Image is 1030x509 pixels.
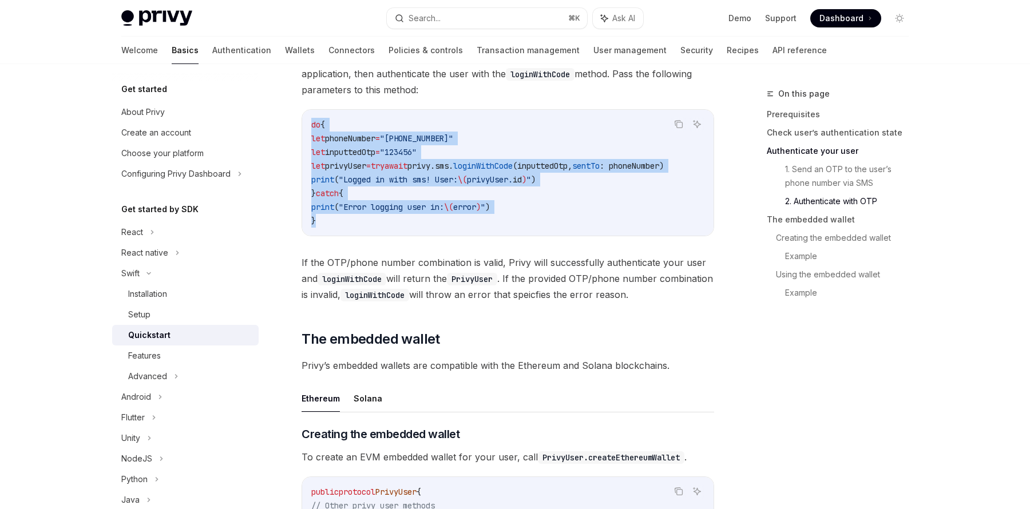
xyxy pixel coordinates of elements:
div: Setup [128,308,150,321]
span: error [453,202,476,212]
span: = [375,147,380,157]
span: protocol [339,487,375,497]
a: Example [785,247,918,265]
button: Ask AI [690,117,704,132]
span: loginWithCode [453,161,513,171]
span: = [375,133,380,144]
a: Setup [112,304,259,325]
a: Authenticate your user [767,142,918,160]
div: About Privy [121,105,165,119]
span: Creating the embedded wallet [302,426,459,442]
button: Ethereum [302,385,340,412]
span: ( [334,174,339,185]
span: "123456" [380,147,417,157]
div: Android [121,390,151,404]
span: { [320,120,325,130]
span: sentTo [572,161,600,171]
a: Support [765,13,797,24]
div: Quickstart [128,328,171,342]
span: The embedded wallet [302,330,440,348]
a: Installation [112,284,259,304]
div: Swift [121,267,140,280]
span: ) [531,174,536,185]
div: Create an account [121,126,191,140]
span: privy. [407,161,435,171]
code: PrivyUser.createEthereumWallet [538,451,684,464]
a: Example [785,284,918,302]
span: If the OTP/phone number combination is valid, Privy will successfully authenticate your user and ... [302,254,714,303]
button: Copy the contents from the code block [671,484,686,499]
a: Wallets [285,37,315,64]
a: Prerequisites [767,105,918,124]
button: Ask AI [690,484,704,499]
span: ( [334,202,339,212]
span: } [311,216,316,226]
div: Configuring Privy Dashboard [121,167,231,181]
code: loginWithCode [318,273,386,285]
a: Basics [172,37,199,64]
span: Privy’s embedded wallets are compatible with the Ethereum and Solana blockchains. [302,357,714,373]
div: React [121,225,143,239]
div: Flutter [121,411,145,424]
span: (inputtedOtp, [513,161,572,171]
div: React native [121,246,168,260]
span: inputtedOtp [325,147,375,157]
span: "Logged in with sms! User: [339,174,458,185]
span: . [449,161,453,171]
a: Authentication [212,37,271,64]
span: try [371,161,385,171]
div: Choose your platform [121,146,204,160]
a: Quickstart [112,325,259,345]
span: public [311,487,339,497]
a: Security [680,37,713,64]
a: Recipes [727,37,759,64]
span: privyUser. [467,174,513,185]
span: privyUser [325,161,366,171]
a: User management [593,37,667,64]
a: Check user’s authentication state [767,124,918,142]
span: \( [444,202,453,212]
code: PrivyUser [447,273,497,285]
a: Welcome [121,37,158,64]
span: ⌘ K [568,14,580,23]
div: Python [121,472,148,486]
a: Policies & controls [389,37,463,64]
span: print [311,174,334,185]
span: Dashboard [819,13,863,24]
span: { [339,188,343,198]
a: Using the embedded wallet [776,265,918,284]
h5: Get started [121,82,167,96]
span: The user will then receive an SMS with a 6-digit OTP. Prompt for this OTP within your application... [302,50,714,98]
a: The embedded wallet [767,210,918,229]
span: : phoneNumber) [600,161,664,171]
a: Demo [728,13,751,24]
button: Search...⌘K [387,8,587,29]
span: sms [435,161,449,171]
a: Connectors [328,37,375,64]
span: Ask AI [612,13,635,24]
h5: Get started by SDK [121,202,199,216]
span: PrivyUser [375,487,417,497]
span: } [311,188,316,198]
span: catch [316,188,339,198]
div: Advanced [128,369,167,383]
span: ) [485,202,490,212]
button: Toggle dark mode [890,9,909,27]
div: NodeJS [121,452,152,466]
div: Java [121,493,140,507]
a: Dashboard [810,9,881,27]
a: Transaction management [477,37,580,64]
span: let [311,147,325,157]
a: 1. Send an OTP to the user’s phone number via SMS [785,160,918,192]
div: Features [128,349,161,363]
span: "Error logging user in: [339,202,444,212]
span: \( [458,174,467,185]
span: let [311,133,325,144]
a: Create an account [112,122,259,143]
span: await [385,161,407,171]
span: phoneNumber [325,133,375,144]
span: On this page [778,87,830,101]
button: Ask AI [593,8,643,29]
span: let [311,161,325,171]
code: loginWithCode [506,68,575,81]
